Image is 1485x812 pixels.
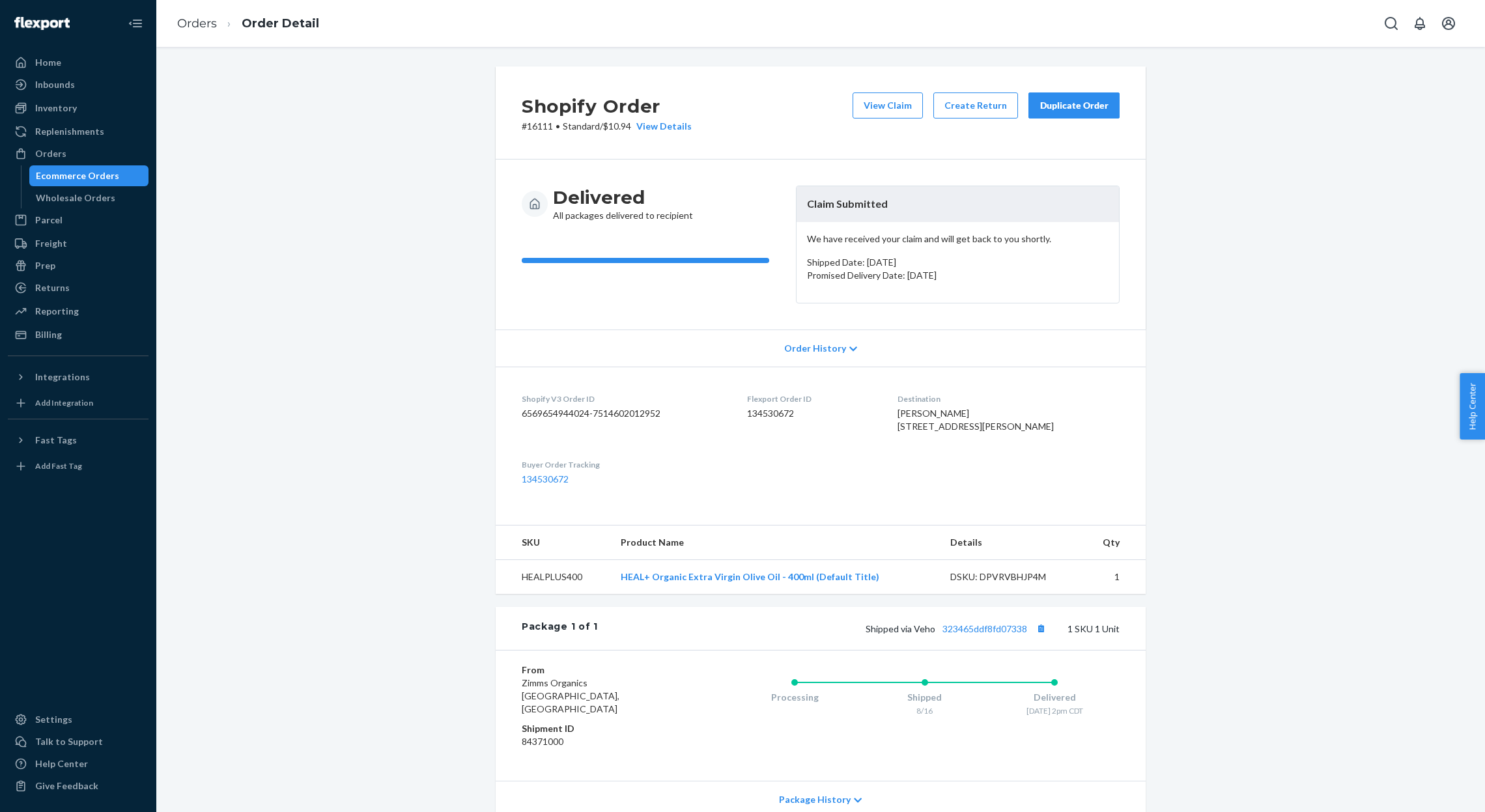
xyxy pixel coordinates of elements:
a: Returns [8,277,148,298]
a: Reporting [8,301,148,322]
div: Duplicate Order [1039,99,1109,112]
dt: Flexport Order ID [747,393,877,404]
a: HEAL+ Organic Extra Virgin Olive Oil - 400ml (Default Title) [621,571,879,582]
button: Copy tracking number [1032,620,1049,637]
div: All packages delivered to recipient [553,186,693,222]
a: Wholesale Orders [29,188,149,208]
button: Integrations [8,367,148,387]
p: # 16111 / $10.94 [522,120,692,133]
a: Prep [8,255,148,276]
span: Order History [784,342,846,355]
div: Delivered [989,691,1120,704]
div: Home [35,56,61,69]
div: Processing [729,691,860,704]
button: Help Center [1460,373,1485,440]
div: [DATE] 2pm CDT [989,705,1120,716]
span: Standard [563,120,600,132]
button: View Details [631,120,692,133]
div: Inbounds [35,78,75,91]
div: Billing [35,328,62,341]
div: Shipped [860,691,990,704]
p: Shipped Date: [DATE] [807,256,1109,269]
a: Order Detail [242,16,319,31]
div: Inventory [35,102,77,115]
h3: Delivered [553,186,693,209]
dd: 84371000 [522,735,677,748]
th: SKU [496,525,610,560]
p: We have received your claim and will get back to you shortly. [807,232,1109,245]
a: Help Center [8,753,148,774]
button: Fast Tags [8,430,148,451]
div: Integrations [35,371,90,384]
button: Close Navigation [122,10,148,36]
img: Flexport logo [14,17,70,30]
dt: Destination [898,393,1120,404]
button: Give Feedback [8,776,148,796]
th: Details [940,525,1083,560]
a: Add Fast Tag [8,456,148,477]
div: Freight [35,237,67,250]
a: Inventory [8,98,148,119]
button: Talk to Support [8,731,148,752]
div: Returns [35,281,70,294]
button: Create Return [933,92,1018,119]
a: Inbounds [8,74,148,95]
a: Add Integration [8,393,148,413]
div: Add Integration [35,397,93,408]
a: Orders [8,143,148,164]
a: Ecommerce Orders [29,165,149,186]
div: Settings [35,713,72,726]
dt: Shopify V3 Order ID [522,393,726,404]
button: Open Search Box [1378,10,1404,36]
a: Replenishments [8,121,148,142]
a: Parcel [8,210,148,231]
button: Open account menu [1435,10,1462,36]
div: Give Feedback [35,779,98,792]
button: Duplicate Order [1028,92,1120,119]
div: Help Center [35,757,88,770]
h2: Shopify Order [522,92,692,120]
dd: 134530672 [747,407,877,420]
div: Parcel [35,214,63,227]
div: Replenishments [35,125,104,138]
span: • [556,120,560,132]
a: 134530672 [522,473,569,484]
td: HEALPLUS400 [496,560,610,595]
header: Claim Submitted [797,186,1119,222]
a: Freight [8,233,148,254]
th: Product Name [610,525,940,560]
th: Qty [1082,525,1146,560]
div: DSKU: DPVRVBHJP4M [950,570,1073,583]
div: Orders [35,147,66,160]
div: Prep [35,259,55,272]
button: View Claim [853,92,923,119]
dt: Shipment ID [522,722,677,735]
a: Settings [8,709,148,730]
div: 1 SKU 1 Unit [598,620,1120,637]
div: Reporting [35,305,79,318]
div: Talk to Support [35,735,103,748]
a: Orders [177,16,217,31]
ol: breadcrumbs [167,5,330,43]
span: Zimms Organics [GEOGRAPHIC_DATA], [GEOGRAPHIC_DATA] [522,677,619,714]
div: Ecommerce Orders [36,169,119,182]
td: 1 [1082,560,1146,595]
dt: From [522,664,677,677]
div: Package 1 of 1 [522,620,598,637]
div: Wholesale Orders [36,191,115,204]
dt: Buyer Order Tracking [522,459,726,470]
span: [PERSON_NAME] [STREET_ADDRESS][PERSON_NAME] [898,408,1054,432]
div: 8/16 [860,705,990,716]
span: Shipped via Veho [866,623,1049,634]
span: Package History [779,793,851,806]
p: Promised Delivery Date: [DATE] [807,269,1109,282]
dd: 6569654944024-7514602012952 [522,407,726,420]
button: Open notifications [1407,10,1433,36]
div: Add Fast Tag [35,460,82,471]
a: Home [8,52,148,73]
a: 323465ddf8fd07338 [942,623,1027,634]
a: Billing [8,324,148,345]
div: Fast Tags [35,434,77,447]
